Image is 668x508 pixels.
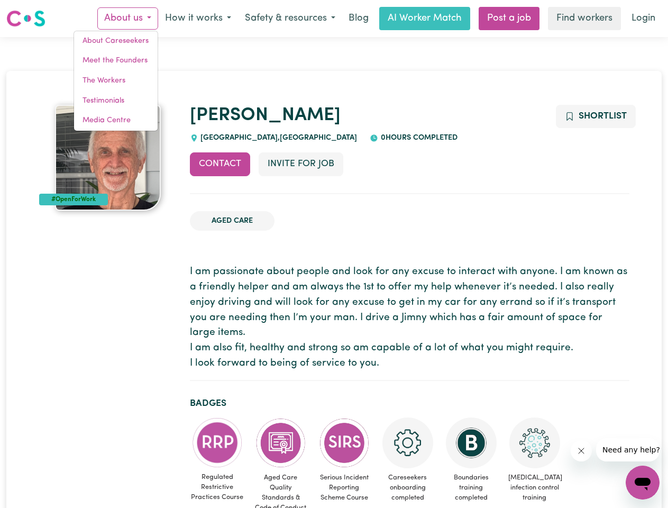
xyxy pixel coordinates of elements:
[97,7,158,30] button: About us
[158,7,238,30] button: How it works
[259,152,343,176] button: Invite for Job
[6,9,45,28] img: Careseekers logo
[6,7,64,16] span: Need any help?
[509,418,560,468] img: CS Academy: COVID-19 Infection Control Training course completed
[192,418,243,468] img: CS Academy: Regulated Restrictive Practices course completed
[190,211,274,231] li: Aged Care
[444,468,499,507] span: Boundaries training completed
[190,398,629,409] h2: Badges
[39,105,177,211] a: Kenneth's profile picture'#OpenForWork
[238,7,342,30] button: Safety & resources
[579,112,627,121] span: Shortlist
[378,134,457,142] span: 0 hours completed
[190,152,250,176] button: Contact
[342,7,375,30] a: Blog
[571,440,592,461] iframe: Close message
[626,466,660,500] iframe: Button to launch messaging window
[74,111,158,131] a: Media Centre
[39,194,108,205] div: #OpenForWork
[317,468,372,507] span: Serious Incident Reporting Scheme Course
[556,105,636,128] button: Add to shortlist
[74,91,158,111] a: Testimonials
[55,105,161,211] img: Kenneth
[6,6,45,31] a: Careseekers logo
[382,418,433,468] img: CS Academy: Careseekers Onboarding course completed
[198,134,358,142] span: [GEOGRAPHIC_DATA] , [GEOGRAPHIC_DATA]
[380,468,435,507] span: Careseekers onboarding completed
[255,418,306,468] img: CS Academy: Aged Care Quality Standards & Code of Conduct course completed
[625,7,662,30] a: Login
[74,31,158,51] a: About Careseekers
[507,468,562,507] span: [MEDICAL_DATA] infection control training
[74,31,158,131] div: About us
[74,51,158,71] a: Meet the Founders
[190,106,341,125] a: [PERSON_NAME]
[446,418,497,468] img: CS Academy: Boundaries in care and support work course completed
[74,71,158,91] a: The Workers
[190,265,629,371] p: I am passionate about people and look for any excuse to interact with anyone. I am known as a fri...
[479,7,539,30] a: Post a job
[319,418,370,468] img: CS Academy: Serious Incident Reporting Scheme course completed
[379,7,470,30] a: AI Worker Match
[548,7,621,30] a: Find workers
[190,468,245,507] span: Regulated Restrictive Practices Course
[596,438,660,461] iframe: Message from company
